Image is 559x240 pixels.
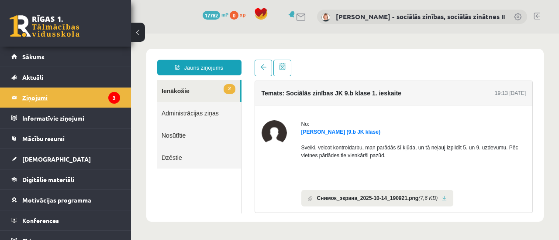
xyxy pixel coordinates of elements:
[230,11,250,18] a: 0 xp
[108,92,120,104] i: 3
[131,87,156,112] img: Ņikita Morozovs
[26,46,109,68] a: 2Ienākošie
[22,53,45,61] span: Sākums
[93,51,104,61] span: 2
[26,26,110,42] a: Jauns ziņojums
[22,155,91,163] span: [DEMOGRAPHIC_DATA]
[22,88,120,108] legend: Ziņojumi
[11,210,120,230] a: Konferences
[22,73,43,81] span: Aktuāli
[221,11,228,18] span: mP
[230,11,238,20] span: 0
[22,196,91,204] span: Motivācijas programma
[11,88,120,108] a: Ziņojumi3
[10,15,79,37] a: Rīgas 1. Tālmācības vidusskola
[11,47,120,67] a: Sākums
[26,91,110,113] a: Nosūtītie
[26,113,110,135] a: Dzēstie
[11,169,120,189] a: Digitālie materiāli
[22,216,59,224] span: Konferences
[131,56,270,63] h4: Temats: Sociālās zinības JK 9.b klase 1. ieskaite
[11,128,120,149] a: Mācību resursi
[240,11,245,18] span: xp
[26,68,110,91] a: Administrācijas ziņas
[336,12,505,21] a: [PERSON_NAME] - sociālās zinības, sociālās zinātnes II
[22,135,65,142] span: Mācību resursi
[203,11,228,18] a: 17782 mP
[287,161,307,169] i: (7,6 KB)
[186,161,288,169] b: Снимок_экрана_2025-10-14_190921.png
[170,95,249,101] a: [PERSON_NAME] (9.b JK klase)
[321,13,330,22] img: Anita Jozus - sociālās zinības, sociālās zinātnes II
[170,87,395,95] div: No:
[11,67,120,87] a: Aktuāli
[170,110,395,126] p: Sveiki, veicot kontroldarbu, man parādās šī kļūda, un tā neļauj izpildīt 5. un 9. uzdevumu. Pēc v...
[22,176,74,183] span: Digitālie materiāli
[11,149,120,169] a: [DEMOGRAPHIC_DATA]
[11,190,120,210] a: Motivācijas programma
[11,108,120,128] a: Informatīvie ziņojumi
[364,56,395,64] div: 19:13 [DATE]
[203,11,220,20] span: 17782
[22,108,120,128] legend: Informatīvie ziņojumi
